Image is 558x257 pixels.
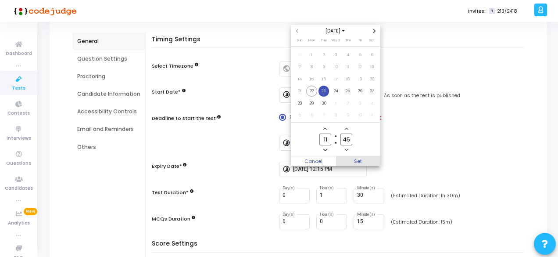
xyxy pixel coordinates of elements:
[297,38,302,43] span: Sun
[343,125,350,133] button: Add a minute
[354,61,366,73] td: September 12, 2025
[330,98,341,109] span: 1
[318,109,330,122] td: October 7, 2025
[330,49,342,61] td: September 3, 2025
[354,110,365,121] span: 10
[306,73,318,85] td: September 15, 2025
[343,50,354,61] span: 4
[318,74,329,85] span: 16
[293,109,306,122] td: October 5, 2025
[366,109,378,122] td: October 11, 2025
[343,146,350,154] button: Minus a minute
[366,73,378,85] td: September 20, 2025
[366,49,378,61] td: September 6, 2025
[323,27,349,35] span: [DATE]
[330,97,342,109] td: October 1, 2025
[367,110,378,121] span: 11
[354,62,365,72] span: 12
[330,37,342,46] th: Wednesday
[354,98,365,109] span: 3
[293,27,301,35] button: Previous month
[371,27,378,35] button: Next month
[343,62,354,72] span: 11
[354,74,365,85] span: 19
[354,73,366,85] td: September 19, 2025
[369,38,375,43] span: Sat
[343,74,354,85] span: 18
[294,110,305,121] span: 5
[318,86,329,97] span: 23
[330,86,341,97] span: 24
[293,97,306,109] td: September 28, 2025
[354,50,365,61] span: 5
[330,62,341,72] span: 10
[336,156,381,166] button: Set
[306,110,317,121] span: 6
[306,74,317,85] span: 15
[330,74,341,85] span: 17
[354,49,366,61] td: September 5, 2025
[343,110,354,121] span: 9
[342,97,354,109] td: October 2, 2025
[322,146,329,154] button: Minus a hour
[330,109,342,122] td: October 8, 2025
[354,86,365,97] span: 26
[318,50,329,61] span: 2
[318,73,330,85] td: September 16, 2025
[318,85,330,98] td: September 23, 2025
[367,98,378,109] span: 4
[330,110,341,121] span: 8
[318,98,329,109] span: 30
[366,61,378,73] td: September 13, 2025
[294,62,305,72] span: 7
[306,49,318,61] td: September 1, 2025
[318,97,330,109] td: September 30, 2025
[306,97,318,109] td: September 29, 2025
[330,85,342,98] td: September 24, 2025
[366,85,378,98] td: September 27, 2025
[293,73,306,85] td: September 14, 2025
[318,37,330,46] th: Tuesday
[354,37,366,46] th: Friday
[354,85,366,98] td: September 26, 2025
[366,97,378,109] td: October 4, 2025
[318,62,329,72] span: 9
[318,110,329,121] span: 7
[322,125,329,133] button: Add a hour
[330,61,342,73] td: September 10, 2025
[294,86,305,97] span: 21
[359,38,361,43] span: Fri
[306,37,318,46] th: Monday
[342,85,354,98] td: September 25, 2025
[342,109,354,122] td: October 9, 2025
[308,38,315,43] span: Mon
[345,38,351,43] span: Thu
[306,98,317,109] span: 29
[294,98,305,109] span: 28
[323,27,349,35] button: Choose month and year
[330,50,341,61] span: 3
[342,61,354,73] td: September 11, 2025
[332,38,340,43] span: Wed
[321,38,327,43] span: Tue
[330,73,342,85] td: September 17, 2025
[343,86,354,97] span: 25
[306,85,318,98] td: September 22, 2025
[293,85,306,98] td: September 21, 2025
[354,109,366,122] td: October 10, 2025
[318,61,330,73] td: September 9, 2025
[306,62,317,72] span: 8
[318,49,330,61] td: September 2, 2025
[293,49,306,61] td: August 31, 2025
[354,97,366,109] td: October 3, 2025
[306,86,317,97] span: 22
[306,50,317,61] span: 1
[342,73,354,85] td: September 18, 2025
[294,74,305,85] span: 14
[291,156,336,166] button: Cancel
[294,50,305,61] span: 31
[367,62,378,72] span: 13
[342,49,354,61] td: September 4, 2025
